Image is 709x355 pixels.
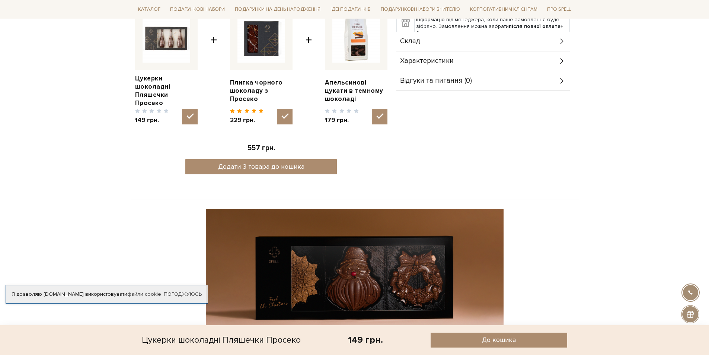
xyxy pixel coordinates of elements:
b: після повної оплати [509,23,561,29]
div: Цукерки шоколадні Пляшечки Просеко [142,333,301,348]
span: 149 грн. [135,116,169,124]
span: До кошика [482,336,516,344]
a: Каталог [135,4,163,15]
a: Корпоративним клієнтам [467,4,540,15]
button: Додати 3 товара до кошика [185,159,337,174]
span: Характеристики [400,58,454,64]
img: Плитка чорного шоколаду з Просеко [237,15,285,63]
button: До кошика [431,333,567,348]
div: 149 грн. [348,334,383,346]
a: Цукерки шоколадні Пляшечки Просеко [135,75,198,107]
span: 179 грн. [325,116,359,124]
a: Ідеї подарунків [328,4,374,15]
td: Самовивіз зі складу - вул. [STREET_ADDRESS] Очікуйте інформацію від менеджера, коли ваше замовлен... [415,8,570,38]
a: Подарункові набори Вчителю [378,3,463,16]
div: Я дозволяю [DOMAIN_NAME] використовувати [6,291,208,298]
span: Відгуки та питання (0) [400,77,472,84]
a: файли cookie [127,291,161,297]
a: Апельсинові цукати в темному шоколаді [325,79,387,103]
img: Апельсинові цукати в темному шоколаді [332,15,380,63]
a: Про Spell [544,4,574,15]
span: Склад [400,38,420,45]
a: Подарунки на День народження [232,4,323,15]
a: Плитка чорного шоколаду з Просеко [230,79,293,103]
span: + [211,7,217,125]
span: 557 грн. [247,144,275,152]
span: 229 грн. [230,116,264,124]
span: + [306,7,312,125]
a: Подарункові набори [167,4,228,15]
a: Погоджуюсь [164,291,202,298]
img: Цукерки шоколадні Пляшечки Просеко [143,15,190,63]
